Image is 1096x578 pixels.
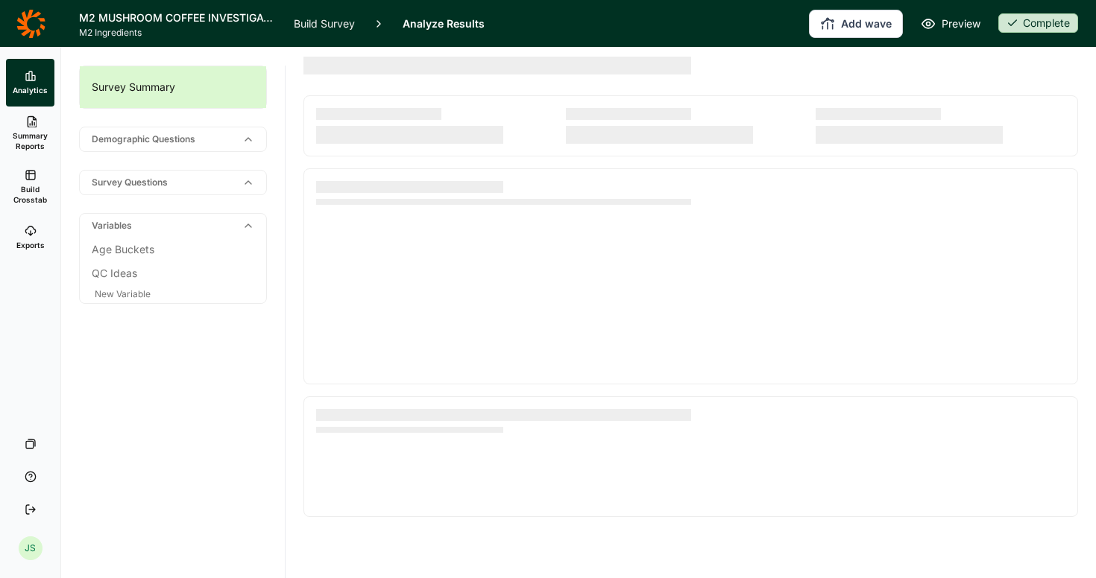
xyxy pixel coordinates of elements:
[13,85,48,95] span: Analytics
[809,10,903,38] button: Add wave
[6,160,54,214] a: Build Crosstab
[942,15,980,33] span: Preview
[6,107,54,160] a: Summary Reports
[921,15,980,33] a: Preview
[92,241,254,258] div: Age Buckets
[998,13,1078,33] div: Complete
[16,240,45,250] span: Exports
[79,9,276,27] h1: M2 MUSHROOM COFFEE INVESTIGATION
[92,288,154,300] a: New Variable
[12,130,48,151] span: Summary Reports
[998,13,1078,34] button: Complete
[80,127,266,151] div: Demographic Questions
[92,264,254,282] div: QC Ideas
[6,59,54,107] a: Analytics
[19,536,42,560] div: JS
[6,214,54,261] a: Exports
[80,66,266,108] div: Survey Summary
[80,171,266,194] div: Survey Questions
[80,214,266,238] div: Variables
[12,184,48,205] span: Build Crosstab
[79,27,276,39] span: M2 Ingredients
